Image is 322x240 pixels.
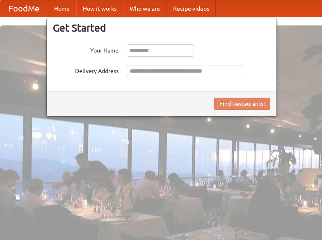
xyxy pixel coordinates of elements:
[53,44,119,55] label: Your Name
[214,98,270,110] button: Find Restaurants!
[123,0,167,17] a: Who we are
[53,65,119,75] label: Delivery Address
[48,0,76,17] a: Home
[0,0,48,17] a: FoodMe
[167,0,216,17] a: Recipe videos
[53,22,270,34] h3: Get Started
[76,0,123,17] a: How it works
